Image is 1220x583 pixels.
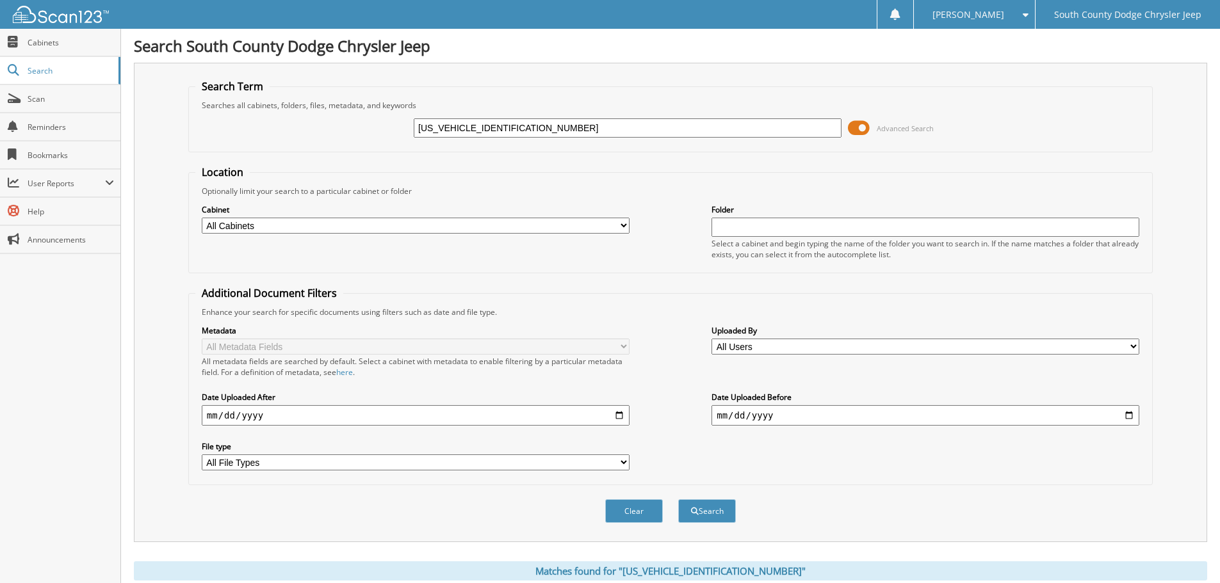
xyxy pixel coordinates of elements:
[195,165,250,179] legend: Location
[28,37,114,48] span: Cabinets
[28,93,114,104] span: Scan
[134,35,1207,56] h1: Search South County Dodge Chrysler Jeep
[195,186,1146,196] div: Optionally limit your search to a particular cabinet or folder
[195,307,1146,317] div: Enhance your search for specific documents using filters such as date and file type.
[202,392,630,403] label: Date Uploaded After
[202,441,630,452] label: File type
[877,124,934,133] span: Advanced Search
[195,100,1146,111] div: Searches all cabinets, folders, files, metadata, and keywords
[1054,11,1201,19] span: South County Dodge Chrysler Jeep
[712,204,1139,215] label: Folder
[28,234,114,245] span: Announcements
[712,325,1139,336] label: Uploaded By
[678,499,736,523] button: Search
[712,238,1139,260] div: Select a cabinet and begin typing the name of the folder you want to search in. If the name match...
[28,65,112,76] span: Search
[712,392,1139,403] label: Date Uploaded Before
[28,206,114,217] span: Help
[605,499,663,523] button: Clear
[134,561,1207,580] div: Matches found for "[US_VEHICLE_IDENTIFICATION_NUMBER]"
[932,11,1004,19] span: [PERSON_NAME]
[202,204,630,215] label: Cabinet
[13,6,109,23] img: scan123-logo-white.svg
[195,79,270,93] legend: Search Term
[28,150,114,161] span: Bookmarks
[202,405,630,426] input: start
[336,367,353,378] a: here
[202,325,630,336] label: Metadata
[195,286,343,300] legend: Additional Document Filters
[202,356,630,378] div: All metadata fields are searched by default. Select a cabinet with metadata to enable filtering b...
[712,405,1139,426] input: end
[28,122,114,132] span: Reminders
[28,178,105,189] span: User Reports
